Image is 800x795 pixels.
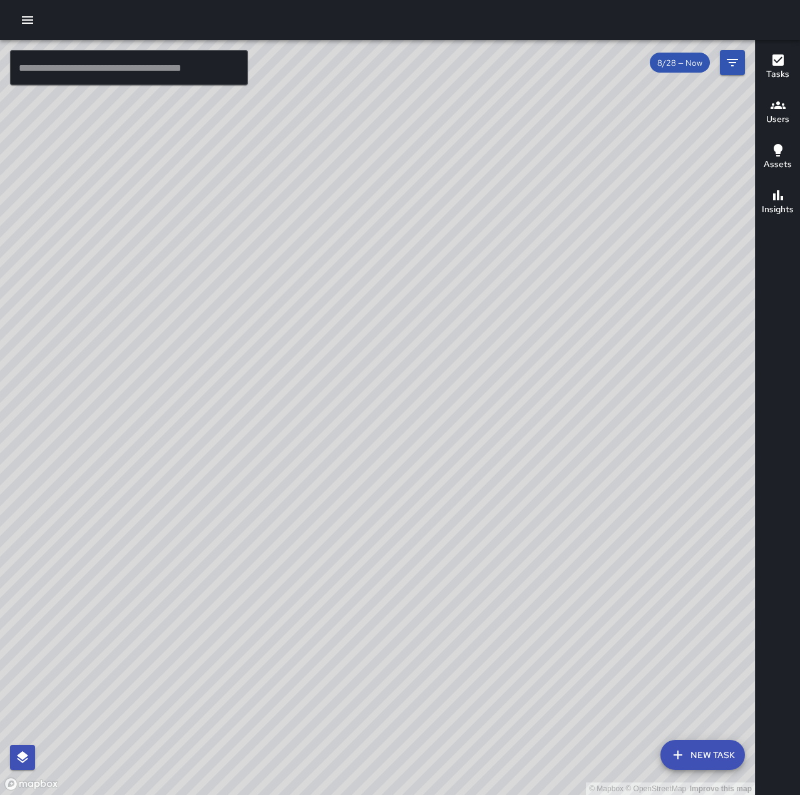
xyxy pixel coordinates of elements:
button: Insights [756,180,800,225]
h6: Tasks [766,68,789,81]
span: 8/28 — Now [650,58,710,68]
button: Tasks [756,45,800,90]
button: Assets [756,135,800,180]
h6: Insights [762,203,794,217]
button: Users [756,90,800,135]
h6: Assets [764,158,792,172]
h6: Users [766,113,789,126]
button: Filters [720,50,745,75]
button: New Task [660,740,745,770]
